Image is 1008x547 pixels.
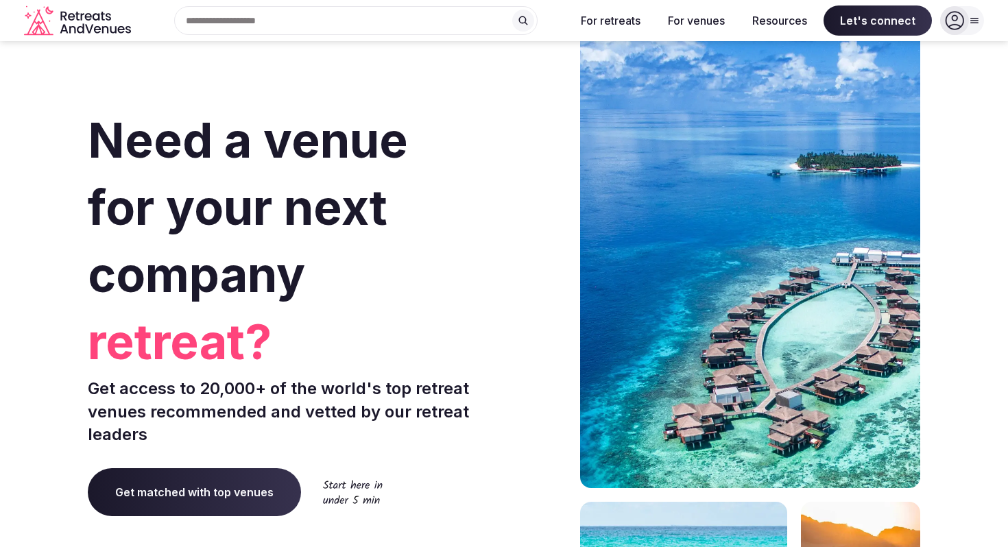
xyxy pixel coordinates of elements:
[88,377,499,446] p: Get access to 20,000+ of the world's top retreat venues recommended and vetted by our retreat lea...
[88,308,499,376] span: retreat?
[88,111,408,304] span: Need a venue for your next company
[323,480,383,504] img: Start here in under 5 min
[741,5,818,36] button: Resources
[824,5,932,36] span: Let's connect
[24,5,134,36] a: Visit the homepage
[570,5,651,36] button: For retreats
[88,468,301,516] a: Get matched with top venues
[657,5,736,36] button: For venues
[24,5,134,36] svg: Retreats and Venues company logo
